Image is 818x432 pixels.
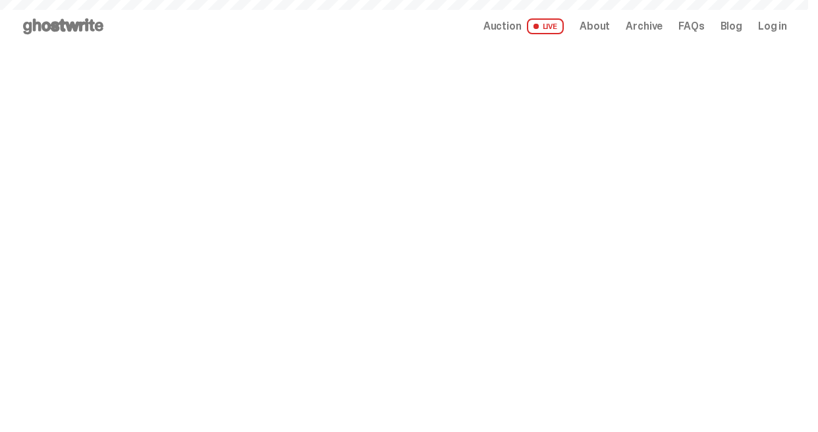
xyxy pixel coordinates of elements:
span: Auction [483,21,522,32]
a: FAQs [678,21,704,32]
a: Log in [758,21,787,32]
span: LIVE [527,18,564,34]
a: Auction LIVE [483,18,564,34]
a: About [580,21,610,32]
a: Blog [721,21,742,32]
a: Archive [626,21,663,32]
